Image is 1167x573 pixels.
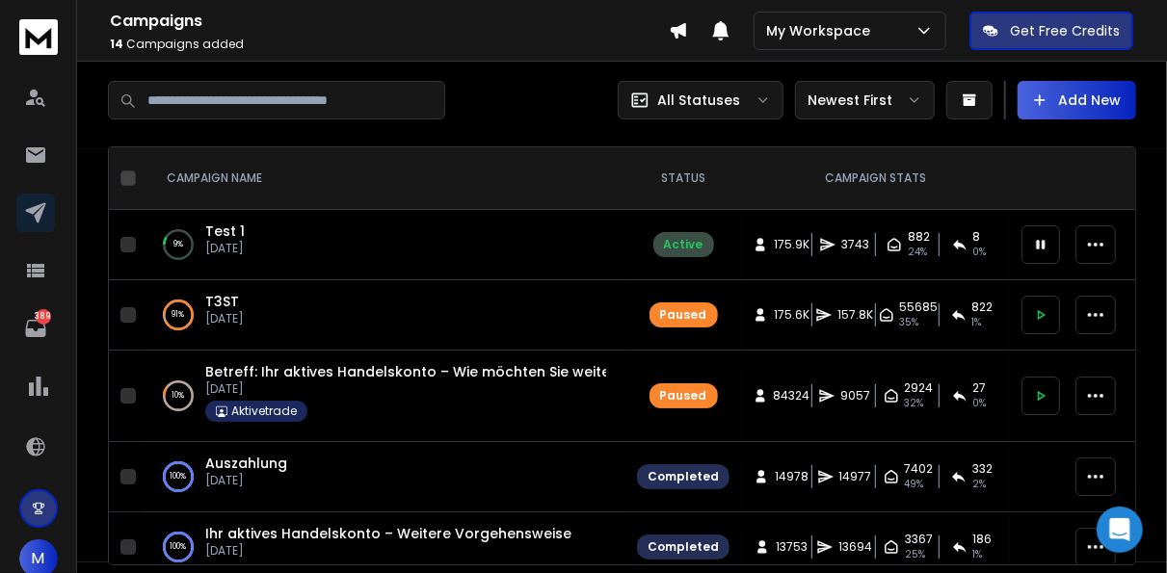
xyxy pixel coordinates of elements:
[648,469,719,484] div: Completed
[774,237,809,252] span: 175.9K
[900,300,939,315] span: 55685
[205,454,287,473] a: Auszahlung
[1097,507,1143,553] div: Open Intercom Messenger
[205,543,571,559] p: [DATE]
[972,300,994,315] span: 822
[908,229,930,245] span: 882
[205,381,606,397] p: [DATE]
[648,539,719,555] div: Completed
[173,235,183,254] p: 9 %
[838,539,872,555] span: 13694
[973,245,987,260] span: 0 %
[171,467,187,486] p: 100 %
[205,473,287,488] p: [DATE]
[660,388,707,404] div: Paused
[660,307,707,323] div: Paused
[973,380,987,396] span: 27
[205,524,571,543] a: Ihr aktives Handelskonto – Weitere Vorgehensweise
[144,280,625,351] td: 91%T3ST[DATE]
[664,237,703,252] div: Active
[972,315,982,330] span: 1 %
[969,12,1133,50] button: Get Free Credits
[657,91,740,110] p: All Statuses
[837,307,873,323] span: 157.8K
[905,380,934,396] span: 2924
[839,469,872,484] span: 14977
[205,311,244,326] p: [DATE]
[766,21,878,40] p: My Workspace
[144,147,625,210] th: CAMPAIGN NAME
[774,307,809,323] span: 175.6K
[905,477,924,492] span: 49 %
[841,237,869,252] span: 3743
[110,37,669,52] p: Campaigns added
[1018,81,1136,119] button: Add New
[205,362,697,381] a: Betreff: Ihr aktives Handelskonto – Wie möchten Sie weiter verfahren?
[973,547,983,562] span: 1 %
[900,315,919,330] span: 35 %
[972,477,986,492] span: 2 %
[905,532,933,547] span: 3367
[172,305,185,325] p: 91 %
[16,309,55,348] a: 389
[144,442,625,512] td: 100%Auszahlung[DATE]
[741,147,1010,210] th: CAMPAIGN STATS
[110,36,123,52] span: 14
[205,221,245,241] a: Test 1
[776,539,808,555] span: 13753
[840,388,870,404] span: 9057
[36,309,51,325] p: 389
[774,388,810,404] span: 84324
[110,10,669,33] h1: Campaigns
[205,292,239,311] a: T3ST
[172,386,185,405] p: 10 %
[1010,21,1120,40] p: Get Free Credits
[973,532,993,547] span: 186
[625,147,741,210] th: STATUS
[144,210,625,280] td: 9%Test 1[DATE]
[973,229,981,245] span: 8
[171,537,187,557] p: 100 %
[19,19,58,55] img: logo
[775,469,809,484] span: 14978
[231,404,297,419] p: Aktivetrade
[144,351,625,442] td: 10%Betreff: Ihr aktives Handelskonto – Wie möchten Sie weiter verfahren?[DATE]Aktivetrade
[905,547,925,562] span: 25 %
[795,81,935,119] button: Newest First
[972,461,993,477] span: 332
[205,241,245,256] p: [DATE]
[908,245,927,260] span: 24 %
[905,461,934,477] span: 7402
[905,396,924,411] span: 32 %
[973,396,987,411] span: 0 %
